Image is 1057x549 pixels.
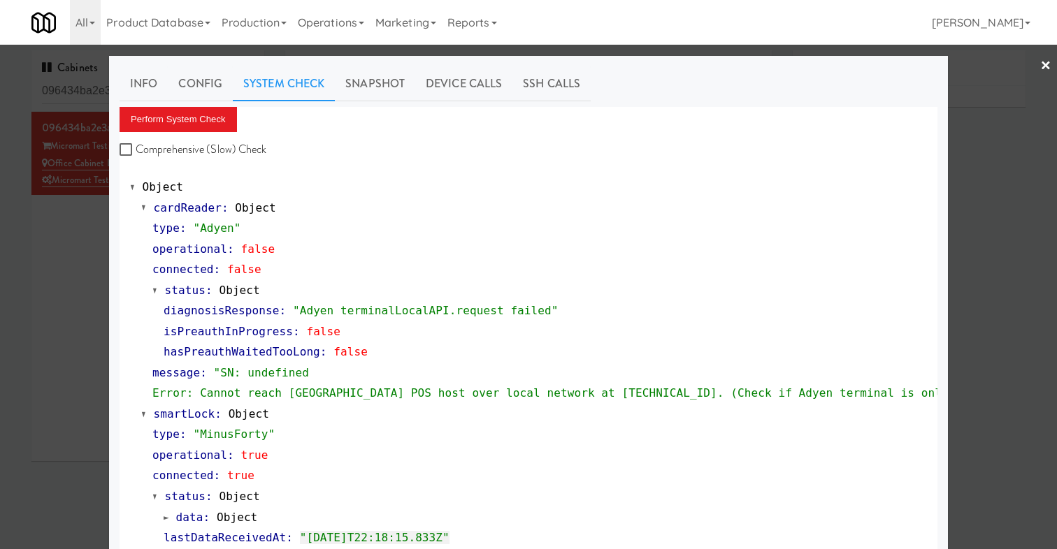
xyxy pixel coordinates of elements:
span: : [279,304,286,317]
label: Comprehensive (Slow) Check [120,139,267,160]
a: Config [168,66,233,101]
button: Perform System Check [120,107,237,132]
a: System Check [233,66,335,101]
span: : [203,511,210,524]
span: cardReader [154,201,222,214]
img: Micromart [31,10,56,35]
span: type [152,427,180,441]
span: type [152,221,180,235]
span: status [165,284,206,297]
span: : [214,469,221,482]
span: Object [235,201,275,214]
span: : [227,448,234,462]
span: "MinusForty" [193,427,275,441]
a: Snapshot [335,66,415,101]
span: "Adyen" [193,221,240,235]
span: Object [217,511,257,524]
span: Object [229,407,269,420]
span: "Adyen terminalLocalAPI.request failed" [293,304,559,317]
span: : [320,345,327,358]
span: false [306,325,340,338]
span: : [180,221,187,235]
span: true [241,448,268,462]
span: : [206,284,213,297]
span: false [241,242,275,256]
span: : [215,407,222,420]
span: Object [219,284,259,297]
a: Device Calls [415,66,512,101]
span: connected [152,263,214,276]
span: : [206,490,213,503]
span: data [176,511,203,524]
span: Object [219,490,259,503]
span: false [227,263,261,276]
span: isPreauthInProgress [164,325,293,338]
span: operational [152,448,227,462]
span: : [200,366,207,379]
span: : [293,325,300,338]
span: lastDataReceivedAt [164,531,286,544]
span: diagnosisResponse [164,304,279,317]
span: connected [152,469,214,482]
span: smartLock [154,407,215,420]
span: message [152,366,200,379]
span: true [227,469,254,482]
span: operational [152,242,227,256]
span: hasPreauthWaitedTooLong [164,345,320,358]
a: Info [120,66,168,101]
span: "[DATE]T22:18:15.833Z" [300,531,450,544]
span: status [165,490,206,503]
span: : [227,242,234,256]
a: × [1040,45,1051,88]
a: SSH Calls [512,66,591,101]
span: : [214,263,221,276]
span: Object [143,180,183,193]
span: : [180,427,187,441]
span: : [222,201,229,214]
span: false [333,345,368,358]
input: Comprehensive (Slow) Check [120,145,136,156]
span: : [286,531,293,544]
